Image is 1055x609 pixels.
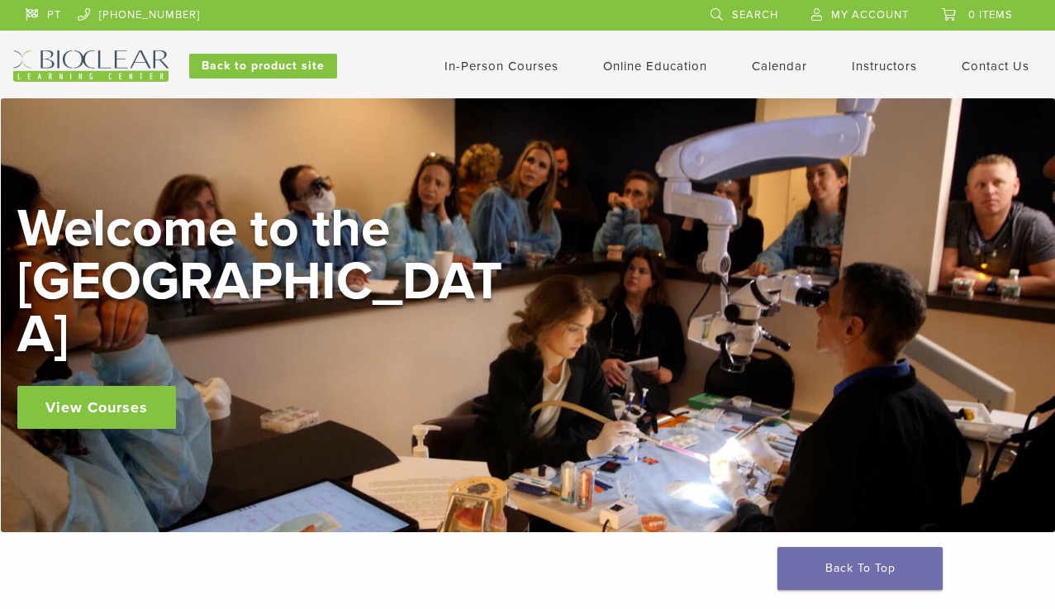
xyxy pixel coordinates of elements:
[962,59,1029,74] a: Contact Us
[603,59,707,74] a: Online Education
[831,8,909,21] span: My Account
[852,59,917,74] a: Instructors
[444,59,558,74] a: In-Person Courses
[968,8,1013,21] span: 0 items
[777,547,943,590] a: Back To Top
[732,8,778,21] span: Search
[13,50,169,82] img: Bioclear
[189,54,337,79] a: Back to product site
[17,202,513,361] h2: Welcome to the [GEOGRAPHIC_DATA]
[17,386,176,429] a: View Courses
[752,59,807,74] a: Calendar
